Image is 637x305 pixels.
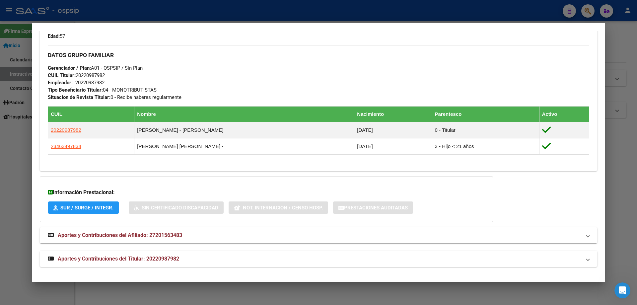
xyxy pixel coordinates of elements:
td: [PERSON_NAME] [PERSON_NAME] - [134,138,354,155]
span: 20220987982 [48,72,105,78]
span: Aportes y Contribuciones del Titular: 20220987982 [58,256,179,262]
h3: DATOS GRUPO FAMILIAR [48,51,589,59]
mat-expansion-panel-header: Aportes y Contribuciones del Afiliado: 27201563483 [40,227,597,243]
td: [DATE] [354,122,432,138]
span: 23463497834 [51,143,81,149]
th: Parentesco [432,107,539,122]
span: SUR / SURGE / INTEGR. [60,205,113,211]
span: Aportes y Contribuciones del Afiliado: 27201563483 [58,232,182,238]
td: 0 - Titular [432,122,539,138]
span: A01 - OSPSIP / Sin Plan [48,65,143,71]
span: 04 - MONOTRIBUTISTAS [48,87,157,93]
span: 0 - Recibe haberes regularmente [48,94,181,100]
td: [DATE] [354,138,432,155]
h3: Información Prestacional: [48,189,485,196]
td: 3 - Hijo < 21 años [432,138,539,155]
span: 20220987982 [51,127,81,133]
th: Nacimiento [354,107,432,122]
strong: Tipo Beneficiario Titular: [48,87,103,93]
strong: CUIL Titular: [48,72,76,78]
span: Sin Certificado Discapacidad [142,205,218,211]
button: SUR / SURGE / INTEGR. [48,201,119,214]
td: [PERSON_NAME] - [PERSON_NAME] [134,122,354,138]
th: Activo [539,107,589,122]
strong: Situacion de Revista Titular: [48,94,110,100]
th: Nombre [134,107,354,122]
button: Not. Internacion / Censo Hosp. [229,201,328,214]
iframe: Intercom live chat [614,282,630,298]
th: CUIL [48,107,134,122]
button: Sin Certificado Discapacidad [129,201,224,214]
strong: Gerenciador / Plan: [48,65,91,71]
strong: Empleador: [48,80,73,86]
span: Not. Internacion / Censo Hosp. [243,205,323,211]
strong: Edad: [48,33,60,39]
div: 20220987982 [75,79,105,86]
mat-expansion-panel-header: Aportes y Contribuciones del Titular: 20220987982 [40,251,597,267]
button: Prestaciones Auditadas [333,201,413,214]
span: 57 [48,33,65,39]
span: Prestaciones Auditadas [344,205,408,211]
